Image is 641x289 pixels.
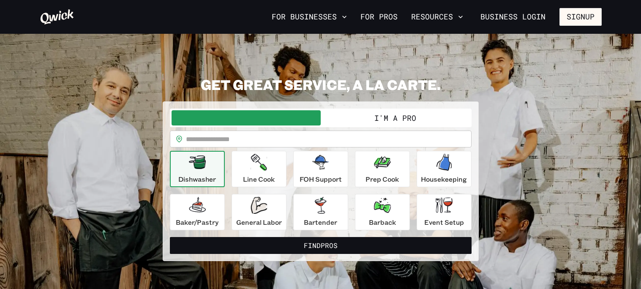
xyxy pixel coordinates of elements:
p: Bartender [304,217,337,227]
p: Dishwasher [178,174,216,184]
button: FindPros [170,237,472,254]
p: Barback [369,217,396,227]
p: Housekeeping [421,174,467,184]
button: Event Setup [417,194,472,230]
button: Prep Cook [355,151,410,187]
button: I'm a Business [172,110,321,125]
p: Line Cook [243,174,275,184]
button: I'm a Pro [321,110,470,125]
p: Baker/Pastry [176,217,218,227]
button: Housekeeping [417,151,472,187]
button: Bartender [293,194,348,230]
p: Prep Cook [366,174,399,184]
button: For Businesses [268,10,350,24]
p: General Labor [236,217,282,227]
button: Signup [559,8,602,26]
button: Resources [408,10,466,24]
p: FOH Support [300,174,342,184]
button: Barback [355,194,410,230]
button: Line Cook [232,151,286,187]
p: Event Setup [424,217,464,227]
button: Baker/Pastry [170,194,225,230]
a: For Pros [357,10,401,24]
button: General Labor [232,194,286,230]
h2: GET GREAT SERVICE, A LA CARTE. [163,76,479,93]
button: FOH Support [293,151,348,187]
button: Dishwasher [170,151,225,187]
a: Business Login [473,8,553,26]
